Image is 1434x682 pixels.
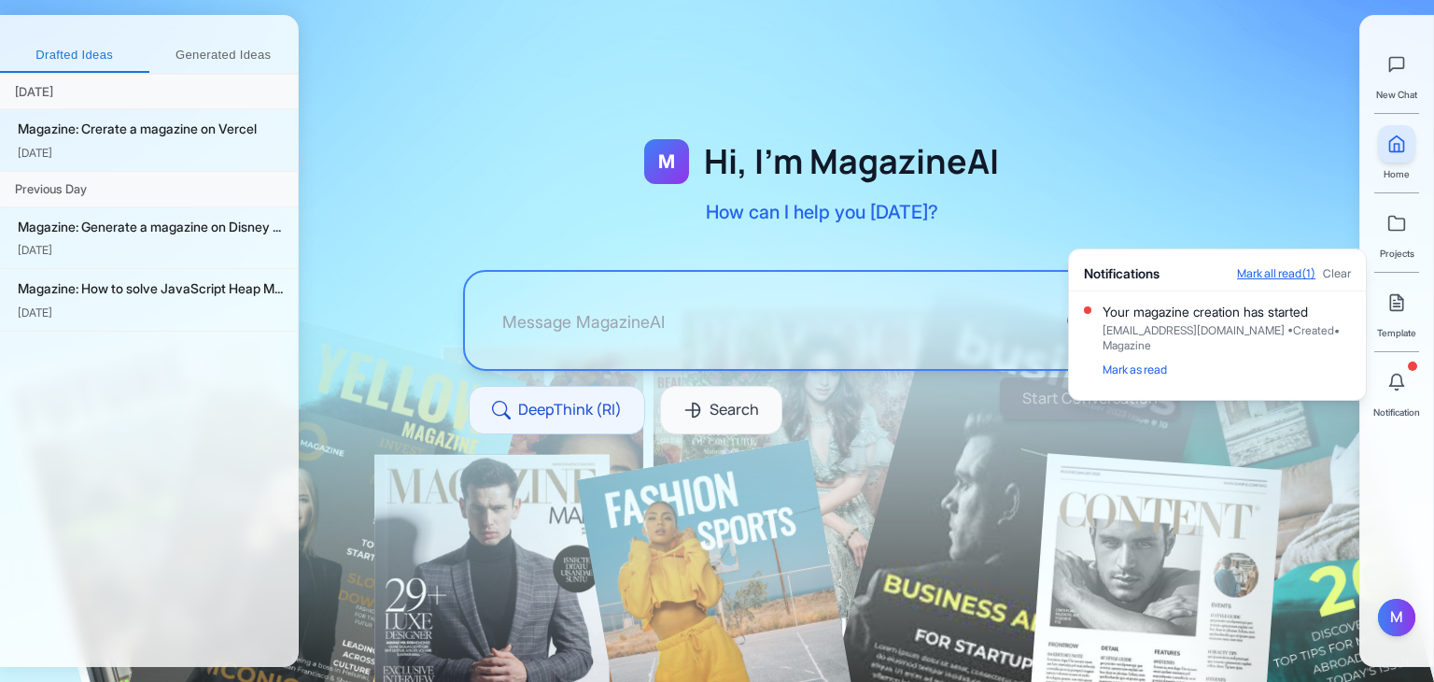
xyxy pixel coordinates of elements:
[1384,166,1410,181] span: Home
[18,119,283,139] div: Magazine: Crerate a magazine on Vercel
[18,304,283,321] div: [DATE]
[1237,266,1315,281] button: Mark all read(1)
[18,144,283,162] div: [DATE]
[18,278,283,299] div: Magazine: How to solve JavaScript Heap M...
[706,199,938,225] p: How can I help you [DATE]?
[18,217,283,237] div: Magazine: Generate a magazine on Disney ...
[1323,266,1351,281] button: Clear
[704,143,999,180] h1: Hi, I'm MagazineAI
[1103,362,1167,377] button: Mark as read
[1377,325,1416,340] span: Template
[1376,87,1417,102] span: New Chat
[1378,599,1415,636] button: M
[1103,323,1351,353] div: [EMAIL_ADDRESS][DOMAIN_NAME] • Created • Magazine
[658,149,675,175] span: M
[18,241,283,259] div: [DATE]
[1000,377,1180,420] button: Start Conversation
[149,39,299,73] button: Generated Ideas
[1103,303,1351,321] div: Your magazine creation has started
[1084,264,1160,283] div: Notifications
[1380,246,1414,261] span: Projects
[1055,294,1100,339] button: Attach files
[1373,405,1420,419] span: Notification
